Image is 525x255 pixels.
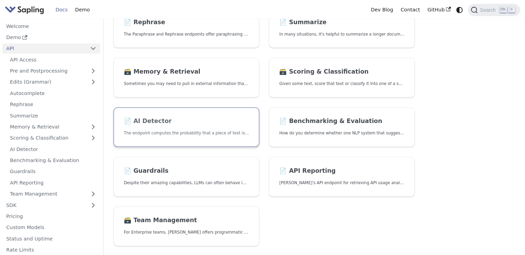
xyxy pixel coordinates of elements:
[114,8,259,48] a: 📄️ RephraseThe Paraphrase and Rephrase endpoints offer paraphrasing for particular styles.
[2,21,100,31] a: Welcome
[124,81,249,87] p: Sometimes you may need to pull in external information that doesn't fit in the context size of an...
[279,81,404,87] p: Given some text, score that text or classify it into one of a set of pre-specified categories.
[269,58,415,97] a: 🗃️ Scoring & ClassificationGiven some text, score that text or classify it into one of a set of p...
[5,5,47,15] a: Sapling.ai
[71,4,94,15] a: Demo
[279,180,404,186] p: Sapling's API endpoint for retrieving API usage analytics.
[2,245,100,255] a: Rate Limits
[279,31,404,38] p: In many situations, it's helpful to summarize a longer document into a shorter, more easily diges...
[124,68,249,76] h2: Memory & Retrieval
[508,7,515,13] kbd: K
[455,5,465,15] button: Switch between dark and light mode (currently system mode)
[424,4,454,15] a: GitHub
[86,200,100,210] button: Expand sidebar category 'SDK'
[114,107,259,147] a: 📄️ AI DetectorThe endpoint computes the probability that a piece of text is AI-generated,
[124,167,249,175] h2: Guardrails
[6,178,100,188] a: API Reporting
[2,44,86,54] a: API
[124,217,249,224] h2: Team Management
[114,206,259,246] a: 🗃️ Team ManagementFor Enterprise teams, [PERSON_NAME] offers programmatic team provisioning and m...
[2,234,100,244] a: Status and Uptime
[124,117,249,125] h2: AI Detector
[6,144,100,154] a: AI Detector
[468,4,520,16] button: Search (Ctrl+K)
[2,200,86,210] a: SDK
[5,5,44,15] img: Sapling.ai
[124,19,249,26] h2: Rephrase
[279,19,404,26] h2: Summarize
[6,77,100,87] a: Edits (Grammar)
[124,130,249,136] p: The endpoint computes the probability that a piece of text is AI-generated,
[2,223,100,233] a: Custom Models
[269,107,415,147] a: 📄️ Benchmarking & EvaluationHow do you determine whether one NLP system that suggests edits
[6,111,100,121] a: Summarize
[279,117,404,125] h2: Benchmarking & Evaluation
[124,31,249,38] p: The Paraphrase and Rephrase endpoints offer paraphrasing for particular styles.
[478,7,500,13] span: Search
[279,130,404,136] p: How do you determine whether one NLP system that suggests edits
[86,44,100,54] button: Collapse sidebar category 'API'
[124,229,249,236] p: For Enterprise teams, Sapling offers programmatic team provisioning and management.
[6,155,100,166] a: Benchmarking & Evaluation
[6,88,100,98] a: Autocomplete
[269,8,415,48] a: 📄️ SummarizeIn many situations, it's helpful to summarize a longer document into a shorter, more ...
[2,211,100,221] a: Pricing
[6,189,100,199] a: Team Management
[367,4,397,15] a: Dev Blog
[124,180,249,186] p: Despite their amazing capabilities, LLMs can often behave in undesired
[397,4,424,15] a: Contact
[52,4,71,15] a: Docs
[6,167,100,177] a: Guardrails
[6,55,100,65] a: API Access
[279,68,404,76] h2: Scoring & Classification
[279,167,404,175] h2: API Reporting
[6,133,100,143] a: Scoring & Classification
[114,58,259,97] a: 🗃️ Memory & RetrievalSometimes you may need to pull in external information that doesn't fit in t...
[6,100,100,110] a: Rephrase
[114,157,259,197] a: 📄️ GuardrailsDespite their amazing capabilities, LLMs can often behave in undesired
[269,157,415,197] a: 📄️ API Reporting[PERSON_NAME]'s API endpoint for retrieving API usage analytics.
[6,66,100,76] a: Pre and Postprocessing
[6,122,100,132] a: Memory & Retrieval
[2,32,100,42] a: Demo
